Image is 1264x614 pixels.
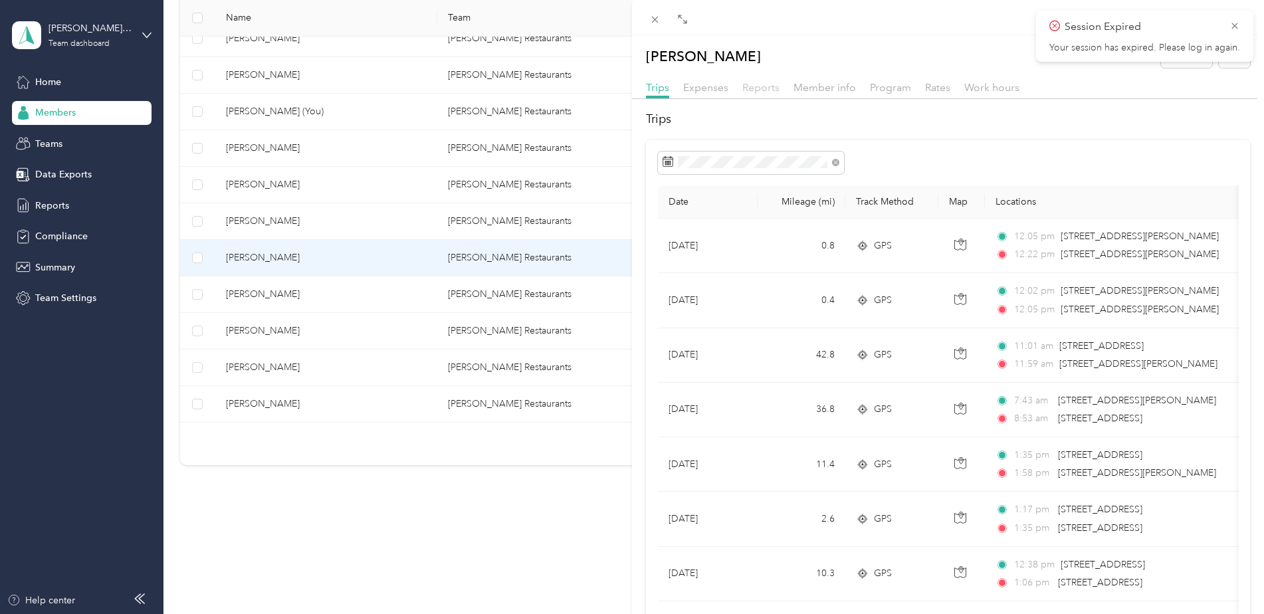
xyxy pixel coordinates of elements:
[874,512,892,526] span: GPS
[964,81,1019,94] span: Work hours
[1014,521,1052,536] span: 1:35 pm
[1014,558,1055,572] span: 12:38 pm
[758,437,845,492] td: 11.4
[1058,522,1142,534] span: [STREET_ADDRESS]
[874,293,892,308] span: GPS
[658,383,758,437] td: [DATE]
[658,328,758,383] td: [DATE]
[874,402,892,417] span: GPS
[1014,502,1052,517] span: 1:17 pm
[658,273,758,328] td: [DATE]
[758,328,845,383] td: 42.8
[1058,577,1142,588] span: [STREET_ADDRESS]
[874,348,892,362] span: GPS
[758,273,845,328] td: 0.4
[1061,231,1219,242] span: [STREET_ADDRESS][PERSON_NAME]
[1014,575,1052,590] span: 1:06 pm
[1014,393,1052,408] span: 7:43 am
[658,492,758,546] td: [DATE]
[658,437,758,492] td: [DATE]
[1049,42,1240,54] p: Your session has expired. Please log in again.
[1058,504,1142,515] span: [STREET_ADDRESS]
[658,219,758,273] td: [DATE]
[1014,448,1052,462] span: 1:35 pm
[1014,247,1055,262] span: 12:22 pm
[1014,302,1055,317] span: 12:05 pm
[1061,249,1219,260] span: [STREET_ADDRESS][PERSON_NAME]
[1059,340,1144,352] span: [STREET_ADDRESS]
[1014,339,1053,354] span: 11:01 am
[758,185,845,219] th: Mileage (mi)
[683,81,728,94] span: Expenses
[758,547,845,601] td: 10.3
[870,81,911,94] span: Program
[874,457,892,472] span: GPS
[845,185,938,219] th: Track Method
[1014,466,1052,480] span: 1:58 pm
[938,185,985,219] th: Map
[925,81,950,94] span: Rates
[1058,413,1142,424] span: [STREET_ADDRESS]
[1065,19,1220,35] p: Session Expired
[793,81,856,94] span: Member info
[646,110,1250,128] h2: Trips
[874,239,892,253] span: GPS
[646,81,669,94] span: Trips
[1014,411,1052,426] span: 8:53 am
[1014,284,1055,298] span: 12:02 pm
[742,81,780,94] span: Reports
[1061,304,1219,315] span: [STREET_ADDRESS][PERSON_NAME]
[1190,540,1264,614] iframe: Everlance-gr Chat Button Frame
[1061,285,1219,296] span: [STREET_ADDRESS][PERSON_NAME]
[1058,395,1216,406] span: [STREET_ADDRESS][PERSON_NAME]
[1058,467,1216,478] span: [STREET_ADDRESS][PERSON_NAME]
[758,492,845,546] td: 2.6
[758,219,845,273] td: 0.8
[658,547,758,601] td: [DATE]
[658,185,758,219] th: Date
[1061,559,1145,570] span: [STREET_ADDRESS]
[874,566,892,581] span: GPS
[1059,358,1217,369] span: [STREET_ADDRESS][PERSON_NAME]
[1058,449,1142,460] span: [STREET_ADDRESS]
[646,45,761,68] p: [PERSON_NAME]
[1014,357,1053,371] span: 11:59 am
[1014,229,1055,244] span: 12:05 pm
[758,383,845,437] td: 36.8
